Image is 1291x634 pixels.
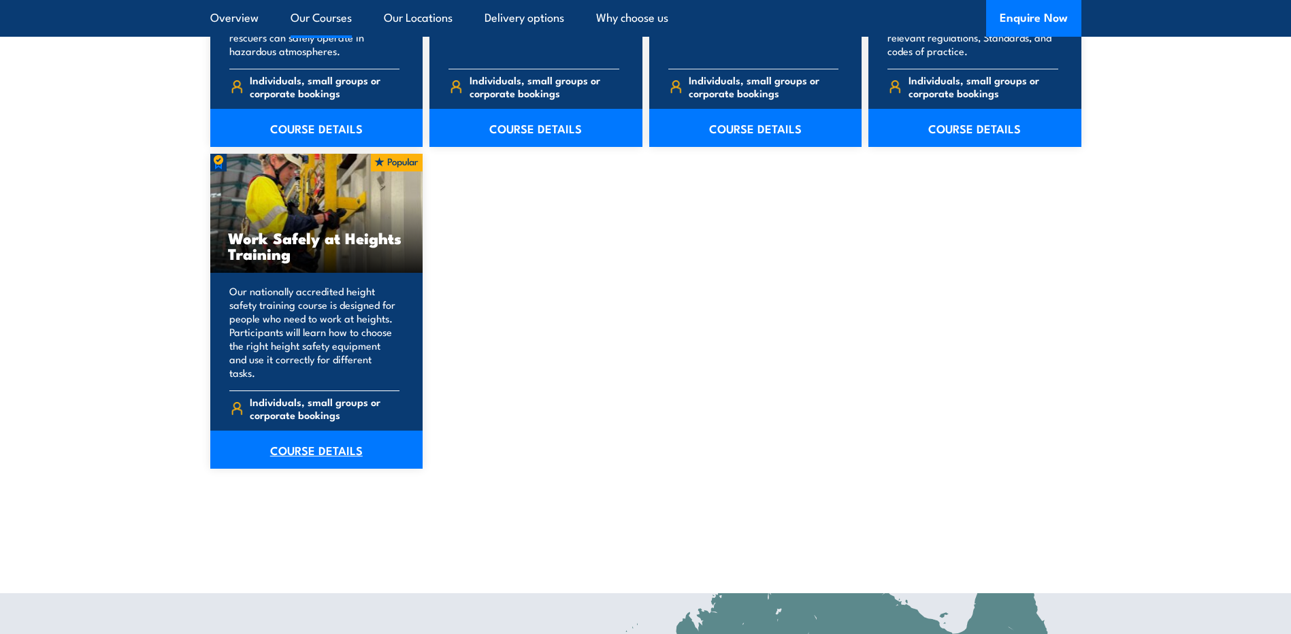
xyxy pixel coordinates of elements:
[210,431,423,469] a: COURSE DETAILS
[229,284,400,380] p: Our nationally accredited height safety training course is designed for people who need to work a...
[228,230,406,261] h3: Work Safely at Heights Training
[689,73,838,99] span: Individuals, small groups or corporate bookings
[649,109,862,147] a: COURSE DETAILS
[210,109,423,147] a: COURSE DETAILS
[250,73,399,99] span: Individuals, small groups or corporate bookings
[909,73,1058,99] span: Individuals, small groups or corporate bookings
[429,109,642,147] a: COURSE DETAILS
[250,395,399,421] span: Individuals, small groups or corporate bookings
[868,109,1081,147] a: COURSE DETAILS
[470,73,619,99] span: Individuals, small groups or corporate bookings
